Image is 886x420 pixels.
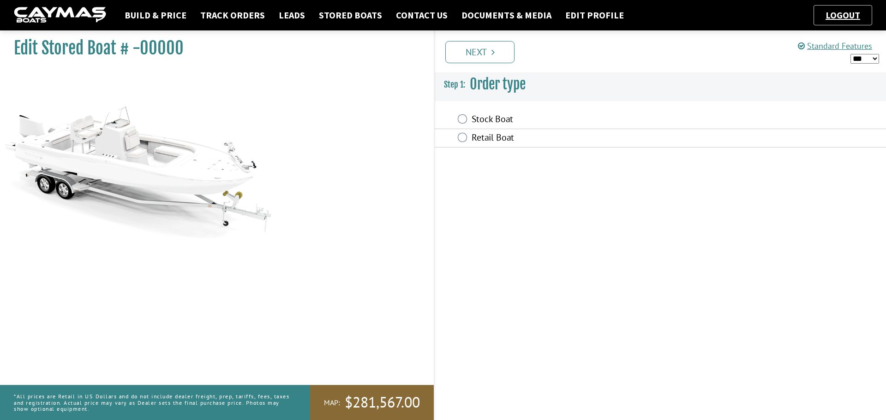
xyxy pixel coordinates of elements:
a: Edit Profile [561,9,629,21]
a: Next [445,41,515,63]
a: Documents & Media [457,9,556,21]
a: Contact Us [391,9,452,21]
a: Track Orders [196,9,269,21]
label: Stock Boat [472,113,720,127]
p: *All prices are Retail in US Dollars and do not include dealer freight, prep, tariffs, fees, taxe... [14,389,289,416]
span: $281,567.00 [345,393,420,412]
ul: Pagination [443,40,886,63]
label: Retail Boat [472,132,720,145]
img: caymas-dealer-connect-2ed40d3bc7270c1d8d7ffb4b79bf05adc795679939227970def78ec6f6c03838.gif [14,7,106,24]
a: Standard Features [798,41,872,51]
h1: Edit Stored Boat # -00000 [14,38,411,59]
a: Build & Price [120,9,191,21]
h3: Order type [435,67,886,101]
a: Leads [274,9,310,21]
a: Stored Boats [314,9,387,21]
a: MAP:$281,567.00 [310,385,434,420]
a: Logout [821,9,865,21]
span: MAP: [324,398,340,408]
